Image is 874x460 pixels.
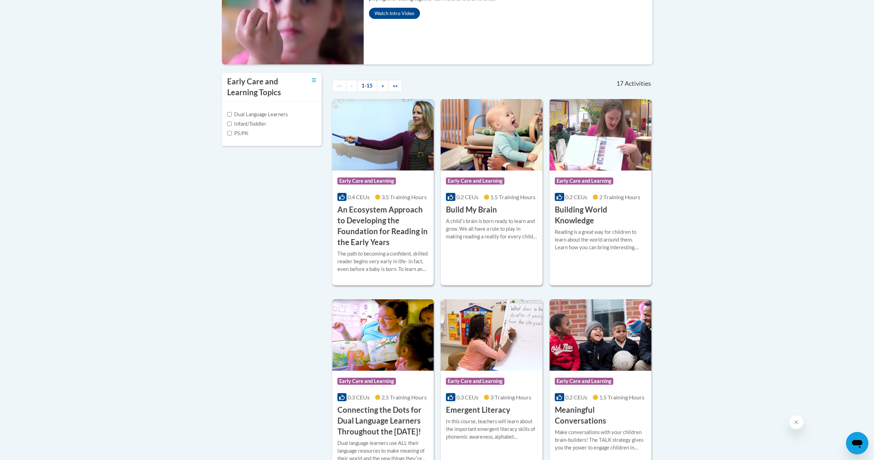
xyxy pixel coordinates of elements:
span: Early Care and Learning [555,177,613,184]
h3: Early Care and Learning Topics [227,76,294,98]
label: PS/PK [227,130,249,137]
a: Course LogoEarly Care and Learning0.2 CEUs1.5 Training Hours Build My BrainA childʹs brain is bor... [441,99,543,285]
input: Checkbox for Options [227,112,232,117]
a: Course LogoEarly Care and Learning0.4 CEUs3.5 Training Hours An Ecosystem Approach to Developing ... [332,99,434,285]
span: 0.2 CEUs [565,394,587,400]
h3: Connecting the Dots for Dual Language Learners Throughout the [DATE]! [337,405,429,437]
span: 1.5 Training Hours [599,394,644,400]
a: Previous [346,80,357,92]
span: 3.5 Training Hours [382,194,427,200]
span: 0.3 CEUs [456,394,478,400]
div: Reading is a great way for children to learn about the world around them. Learn how you can bring... [555,228,646,251]
span: Early Care and Learning [337,177,396,184]
span: 1.5 Training Hours [490,194,536,200]
span: » [382,83,384,89]
span: 17 [616,80,623,88]
span: «« [337,83,342,89]
a: 1-15 [357,80,377,92]
h3: Emergent Literacy [446,405,510,416]
button: Watch Intro Video [369,8,420,19]
iframe: Close message [789,415,803,429]
h3: Building World Knowledge [555,204,646,226]
span: Early Care and Learning [446,177,504,184]
input: Checkbox for Options [227,131,232,135]
label: Infant/Toddler [227,120,266,128]
span: »» [393,83,398,89]
a: Begining [332,80,346,92]
div: The path to becoming a confident, skilled reader begins very early in life- in fact, even before ... [337,250,429,273]
img: Course Logo [550,99,651,170]
span: 0.2 CEUs [565,194,587,200]
div: In this course, teachers will learn about the important emergent literacy skills of phonemic awar... [446,418,537,441]
iframe: Button to launch messaging window [846,432,868,454]
span: 3 Training Hours [490,394,531,400]
a: Toggle collapse [312,76,316,84]
img: Course Logo [332,99,434,170]
img: Course Logo [441,99,543,170]
input: Checkbox for Options [227,121,232,126]
a: End [388,80,402,92]
label: Dual Language Learners [227,111,288,118]
h3: An Ecosystem Approach to Developing the Foundation for Reading in the Early Years [337,204,429,248]
span: 0.2 CEUs [456,194,478,200]
img: Course Logo [550,299,651,371]
a: Next [377,80,389,92]
span: 2.5 Training Hours [382,394,427,400]
h3: Build My Brain [446,204,497,215]
img: Course Logo [441,299,543,371]
span: Early Care and Learning [555,378,613,385]
div: A childʹs brain is born ready to learn and grow. We all have a role to play in making reading a r... [446,217,537,241]
span: 2 Training Hours [599,194,640,200]
span: Hi. How can we help? [5,5,57,11]
h3: Meaningful Conversations [555,405,646,426]
span: « [350,83,353,89]
span: Activities [625,80,651,88]
img: Course Logo [332,299,434,371]
span: Early Care and Learning [446,378,504,385]
div: Make conversations with your children brain-builders! The TALK strategy gives you the power to en... [555,428,646,452]
span: Early Care and Learning [337,378,396,385]
span: 0.4 CEUs [348,194,370,200]
a: Course LogoEarly Care and Learning0.2 CEUs2 Training Hours Building World KnowledgeReading is a g... [550,99,651,285]
span: 0.3 CEUs [348,394,370,400]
